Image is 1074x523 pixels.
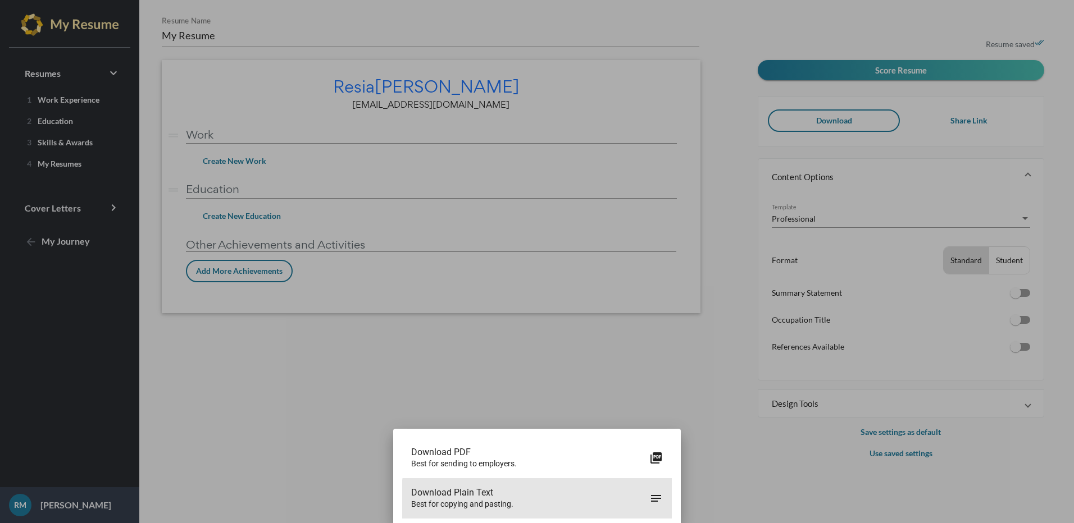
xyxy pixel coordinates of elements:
[649,492,663,505] i: notes
[411,447,649,458] span: Download PDF
[411,487,649,498] span: Download Plain Text
[411,458,649,469] span: Best for sending to employers.
[649,451,663,465] i: picture_as_pdf
[411,498,649,510] span: Best for copying and pasting.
